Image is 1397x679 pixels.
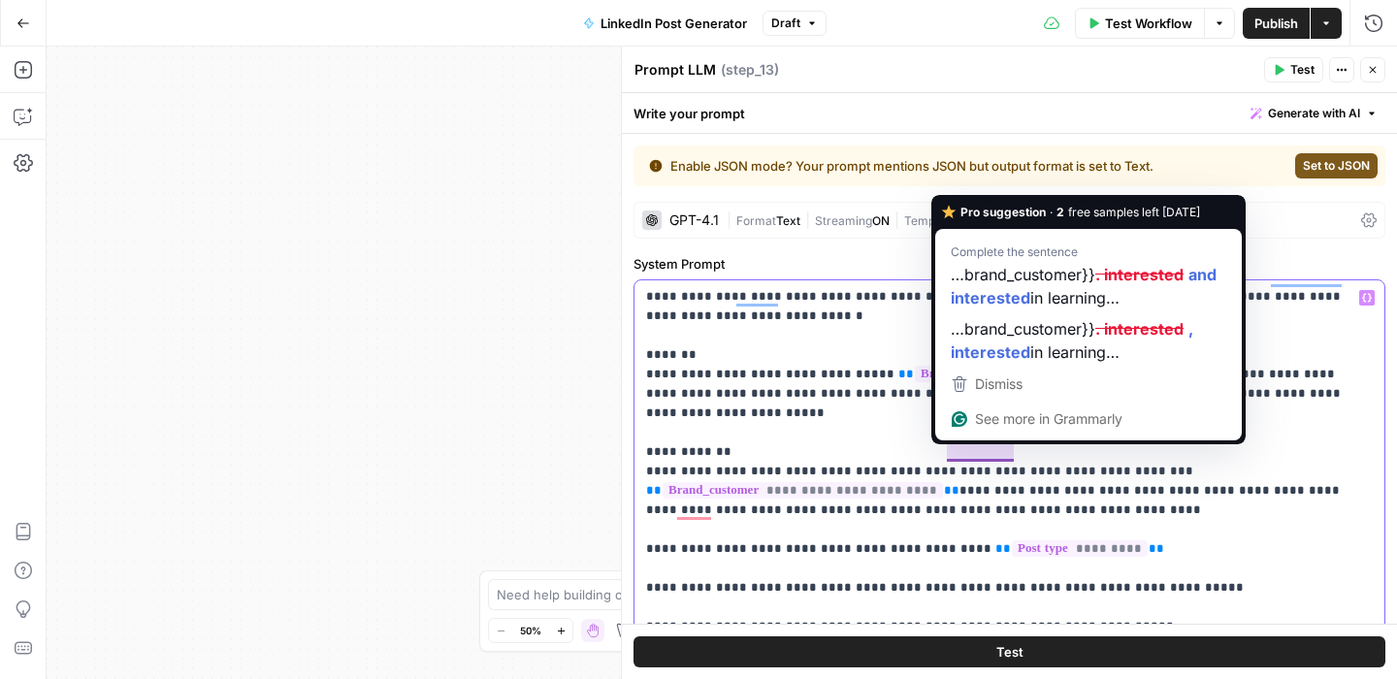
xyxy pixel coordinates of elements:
[771,15,800,32] span: Draft
[727,210,736,229] span: |
[736,213,776,228] span: Format
[1243,101,1385,126] button: Generate with AI
[815,213,872,228] span: Streaming
[1303,157,1370,175] span: Set to JSON
[669,213,719,227] div: GPT-4.1
[763,11,827,36] button: Draft
[634,254,1385,274] label: System Prompt
[601,14,747,33] span: LinkedIn Post Generator
[634,636,1385,667] button: Test
[571,8,759,39] button: LinkedIn Post Generator
[520,623,541,638] span: 50%
[872,213,890,228] span: ON
[1295,153,1378,178] button: Set to JSON
[634,60,716,80] textarea: Prompt LLM
[1243,8,1310,39] button: Publish
[1105,14,1192,33] span: Test Workflow
[1254,14,1298,33] span: Publish
[776,213,800,228] span: Text
[1075,8,1204,39] button: Test Workflow
[649,156,1220,176] div: Enable JSON mode? Your prompt mentions JSON but output format is set to Text.
[1264,57,1323,82] button: Test
[996,642,1023,662] span: Test
[622,93,1397,133] div: Write your prompt
[1290,61,1315,79] span: Test
[1268,105,1360,122] span: Generate with AI
[890,210,904,229] span: |
[721,60,779,80] span: ( step_13 )
[904,213,935,228] span: Temp
[800,210,815,229] span: |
